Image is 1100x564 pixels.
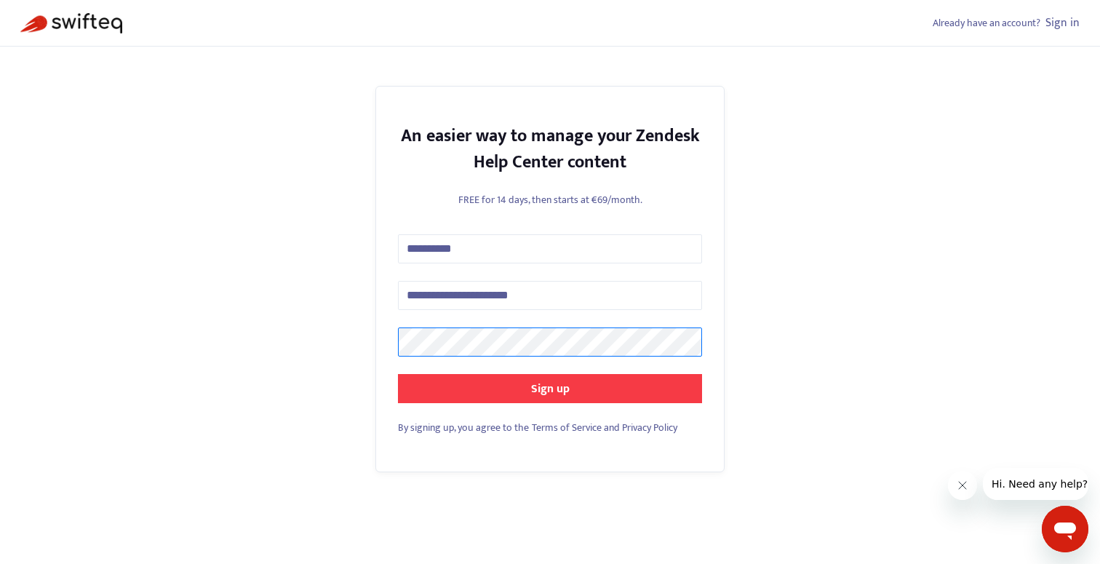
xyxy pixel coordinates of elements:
[948,471,977,500] iframe: Close message
[983,468,1088,500] iframe: Message from company
[398,419,529,436] span: By signing up, you agree to the
[398,420,702,435] div: and
[398,374,702,403] button: Sign up
[622,419,677,436] a: Privacy Policy
[401,122,700,177] strong: An easier way to manage your Zendesk Help Center content
[20,13,122,33] img: Swifteq
[532,419,602,436] a: Terms of Service
[398,192,702,207] p: FREE for 14 days, then starts at €69/month.
[1042,506,1088,552] iframe: Button to launch messaging window
[531,379,570,399] strong: Sign up
[933,15,1040,31] span: Already have an account?
[1045,13,1080,33] a: Sign in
